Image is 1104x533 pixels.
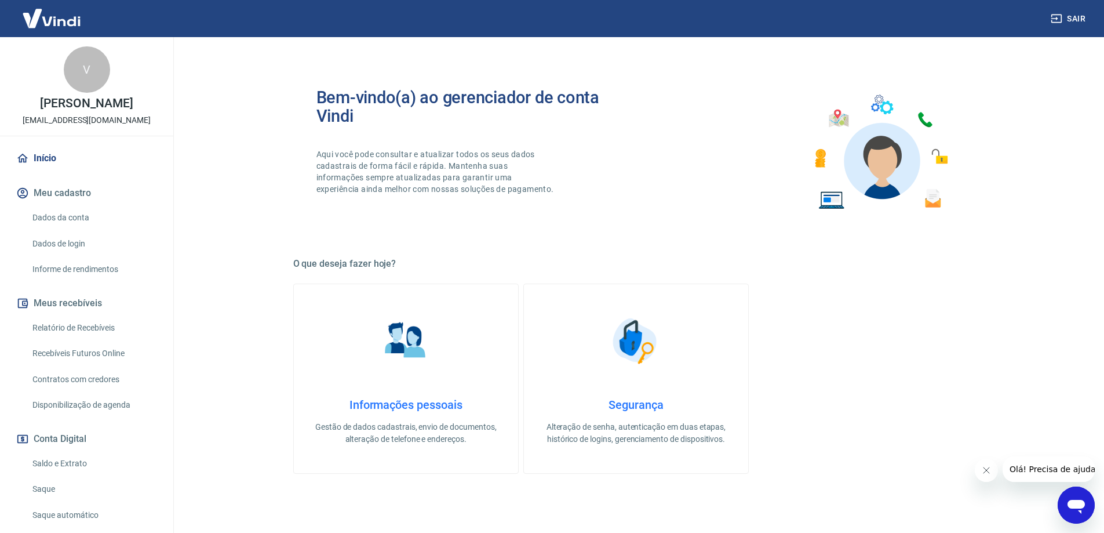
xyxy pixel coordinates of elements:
h2: Bem-vindo(a) ao gerenciador de conta Vindi [316,88,636,125]
img: Imagem de um avatar masculino com diversos icones exemplificando as funcionalidades do gerenciado... [804,88,956,216]
a: Saldo e Extrato [28,452,159,476]
p: [PERSON_NAME] [40,97,133,110]
h4: Segurança [542,398,730,412]
a: Dados da conta [28,206,159,230]
a: Saque automático [28,503,159,527]
iframe: Botão para abrir a janela de mensagens [1058,487,1095,524]
button: Meu cadastro [14,180,159,206]
iframe: Fechar mensagem [975,459,998,482]
p: Gestão de dados cadastrais, envio de documentos, alteração de telefone e endereços. [312,421,500,445]
a: Informações pessoaisInformações pessoaisGestão de dados cadastrais, envio de documentos, alteraçã... [293,284,519,474]
iframe: Mensagem da empresa [1003,456,1095,482]
a: Relatório de Recebíveis [28,316,159,340]
button: Meus recebíveis [14,291,159,316]
a: Recebíveis Futuros Online [28,342,159,365]
p: [EMAIL_ADDRESS][DOMAIN_NAME] [23,114,151,126]
img: Vindi [14,1,89,36]
span: Olá! Precisa de ajuda? [7,8,97,17]
a: Informe de rendimentos [28,258,159,281]
a: Disponibilização de agenda [28,393,159,417]
a: Dados de login [28,232,159,256]
img: Segurança [607,312,665,370]
p: Aqui você pode consultar e atualizar todos os seus dados cadastrais de forma fácil e rápida. Mant... [316,148,556,195]
a: Saque [28,477,159,501]
div: V [64,46,110,93]
button: Conta Digital [14,426,159,452]
a: Início [14,146,159,171]
a: Contratos com credores [28,368,159,391]
button: Sair [1048,8,1090,30]
p: Alteração de senha, autenticação em duas etapas, histórico de logins, gerenciamento de dispositivos. [542,421,730,445]
h5: O que deseja fazer hoje? [293,258,979,270]
a: SegurançaSegurançaAlteração de senha, autenticação em duas etapas, histórico de logins, gerenciam... [523,284,749,474]
h4: Informações pessoais [312,398,500,412]
img: Informações pessoais [377,312,435,370]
